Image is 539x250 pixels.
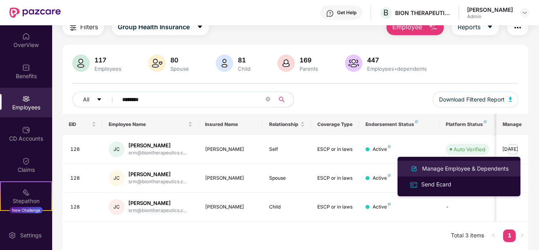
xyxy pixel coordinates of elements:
[467,6,513,13] div: [PERSON_NAME]
[277,55,295,72] img: svg+xml;base64,PHN2ZyB4bWxucz0iaHR0cDovL3d3dy53My5vcmcvMjAwMC9zdmciIHhtbG5zOnhsaW5rPSJodHRwOi8vd3...
[128,199,187,207] div: [PERSON_NAME]
[507,143,519,156] img: manageButton
[452,19,499,35] button: Reportscaret-down
[366,66,428,72] div: Employees+dependents
[93,56,123,64] div: 117
[269,175,305,182] div: Spouse
[9,8,61,18] img: New Pazcare Logo
[337,9,356,16] div: Get Help
[205,146,257,153] div: [PERSON_NAME]
[128,142,187,149] div: [PERSON_NAME]
[509,97,513,102] img: svg+xml;base64,PHN2ZyB4bWxucz0iaHR0cDovL3d3dy53My5vcmcvMjAwMC9zdmciIHhtbG5zOnhsaW5rPSJodHRwOi8vd3...
[513,23,522,32] img: svg+xml;base64,PHN2ZyB4bWxucz0iaHR0cDovL3d3dy53My5vcmcvMjAwMC9zdmciIHdpZHRoPSIyNCIgaGVpZ2h0PSIyNC...
[216,55,233,72] img: svg+xml;base64,PHN2ZyB4bWxucz0iaHR0cDovL3d3dy53My5vcmcvMjAwMC9zdmciIHhtbG5zOnhsaW5rPSJodHRwOi8vd3...
[433,92,519,107] button: Download Filtered Report
[69,121,90,128] span: EID
[128,171,187,178] div: [PERSON_NAME]
[487,229,500,242] li: Previous Page
[409,164,419,173] img: svg+xml;base64,PHN2ZyB4bWxucz0iaHR0cDovL3d3dy53My5vcmcvMjAwMC9zdmciIHhtbG5zOnhsaW5rPSJodHRwOi8vd3...
[366,56,428,64] div: 447
[266,96,270,103] span: close-circle
[22,157,30,165] img: svg+xml;base64,PHN2ZyBpZD0iQ2xhaW0iIHhtbG5zPSJodHRwOi8vd3d3LnczLm9yZy8yMDAwL3N2ZyIgd2lkdGg9IjIwIi...
[439,193,496,222] td: -
[128,178,187,186] div: srm@biontherapeutics.c...
[8,231,16,239] img: svg+xml;base64,PHN2ZyBpZD0iU2V0dGluZy0yMHgyMCIgeG1sbnM9Imh0dHA6Ly93d3cudzMub3JnLzIwMDAvc3ZnIiB3aW...
[298,66,320,72] div: Parents
[467,13,513,20] div: Admin
[388,145,391,148] img: svg+xml;base64,PHN2ZyB4bWxucz0iaHR0cDovL3d3dy53My5vcmcvMjAwMC9zdmciIHdpZHRoPSI4IiBoZWlnaHQ9IjgiIH...
[68,23,78,32] img: svg+xml;base64,PHN2ZyB4bWxucz0iaHR0cDovL3d3dy53My5vcmcvMjAwMC9zdmciIHdpZHRoPSIyNCIgaGVpZ2h0PSIyNC...
[388,203,391,206] img: svg+xml;base64,PHN2ZyB4bWxucz0iaHR0cDovL3d3dy53My5vcmcvMjAwMC9zdmciIHdpZHRoPSI4IiBoZWlnaHQ9IjgiIH...
[109,121,187,128] span: Employee Name
[70,203,96,211] div: 128
[22,64,30,71] img: svg+xml;base64,PHN2ZyBpZD0iQmVuZWZpdHMiIHhtbG5zPSJodHRwOi8vd3d3LnczLm9yZy8yMDAwL3N2ZyIgd2lkdGg9Ij...
[236,66,252,72] div: Child
[311,114,359,135] th: Coverage Type
[22,32,30,40] img: svg+xml;base64,PHN2ZyBpZD0iSG9tZSIgeG1sbnM9Imh0dHA6Ly93d3cudzMub3JnLzIwMDAvc3ZnIiB3aWR0aD0iMjAiIG...
[93,66,123,72] div: Employees
[169,66,190,72] div: Spouse
[62,114,103,135] th: EID
[199,114,263,135] th: Insured Name
[1,197,51,205] div: Stepathon
[274,92,294,107] button: search
[503,229,516,241] a: 1
[373,146,391,153] div: Active
[22,126,30,134] img: svg+xml;base64,PHN2ZyBpZD0iQ0RfQWNjb3VudHMiIGRhdGEtbmFtZT0iQ0QgQWNjb3VudHMiIHhtbG5zPSJodHRwOi8vd3...
[102,114,199,135] th: Employee Name
[409,180,418,189] img: svg+xml;base64,PHN2ZyB4bWxucz0iaHR0cDovL3d3dy53My5vcmcvMjAwMC9zdmciIHdpZHRoPSIxNiIgaGVpZ2h0PSIxNi...
[317,175,353,182] div: ESCP or in laws
[269,146,305,153] div: Self
[269,121,299,128] span: Relationship
[148,55,166,72] img: svg+xml;base64,PHN2ZyB4bWxucz0iaHR0cDovL3d3dy53My5vcmcvMjAwMC9zdmciIHhtbG5zOnhsaW5rPSJodHRwOi8vd3...
[9,207,43,213] div: New Challenge
[109,199,124,215] div: JC
[439,95,505,104] span: Download Filtered Report
[197,24,203,31] span: caret-down
[109,170,124,186] div: JC
[96,97,102,103] span: caret-down
[62,19,104,35] button: Filters
[22,188,30,196] img: svg+xml;base64,PHN2ZyB4bWxucz0iaHR0cDovL3d3dy53My5vcmcvMjAwMC9zdmciIHdpZHRoPSIyMSIgaGVpZ2h0PSIyMC...
[118,22,190,32] span: Group Health Insurance
[373,203,391,211] div: Active
[205,175,257,182] div: [PERSON_NAME]
[395,9,450,17] div: BION THERAPEUTICS ([GEOGRAPHIC_DATA]) PRIVATE LIMITED
[72,92,121,107] button: Allcaret-down
[487,229,500,242] button: left
[503,229,516,242] li: 1
[428,23,438,32] img: svg+xml;base64,PHN2ZyB4bWxucz0iaHR0cDovL3d3dy53My5vcmcvMjAwMC9zdmciIHhtbG5zOnhsaW5rPSJodHRwOi8vd3...
[454,145,485,153] div: Auto Verified
[205,203,257,211] div: [PERSON_NAME]
[70,175,96,182] div: 128
[496,114,528,135] th: Manage
[22,220,30,227] img: svg+xml;base64,PHN2ZyBpZD0iRW5kb3JzZW1lbnRzIiB4bWxucz0iaHR0cDovL3d3dy53My5vcmcvMjAwMC9zdmciIHdpZH...
[169,56,190,64] div: 80
[274,96,290,103] span: search
[520,233,524,238] span: right
[458,22,481,32] span: Reports
[266,97,270,102] span: close-circle
[420,180,453,189] div: Send Ecard
[415,120,418,123] img: svg+xml;base64,PHN2ZyB4bWxucz0iaHR0cDovL3d3dy53My5vcmcvMjAwMC9zdmciIHdpZHRoPSI4IiBoZWlnaHQ9IjgiIH...
[317,203,353,211] div: ESCP or in laws
[80,22,98,32] span: Filters
[112,19,209,35] button: Group Health Insurancecaret-down
[128,207,187,214] div: srm@biontherapeutics.c...
[269,203,305,211] div: Child
[446,121,489,128] div: Platform Status
[22,95,30,103] img: svg+xml;base64,PHN2ZyBpZD0iRW1wbG95ZWVzIiB4bWxucz0iaHR0cDovL3d3dy53My5vcmcvMjAwMC9zdmciIHdpZHRoPS...
[70,146,96,153] div: 128
[236,56,252,64] div: 81
[383,8,388,17] span: B
[373,175,391,182] div: Active
[263,114,311,135] th: Relationship
[451,229,484,242] li: Total 3 items
[516,229,528,242] li: Next Page
[317,146,353,153] div: ESCP or in laws
[326,9,334,17] img: svg+xml;base64,PHN2ZyBpZD0iSGVscC0zMngzMiIgeG1sbnM9Imh0dHA6Ly93d3cudzMub3JnLzIwMDAvc3ZnIiB3aWR0aD...
[298,56,320,64] div: 169
[491,233,496,238] span: left
[72,55,90,72] img: svg+xml;base64,PHN2ZyB4bWxucz0iaHR0cDovL3d3dy53My5vcmcvMjAwMC9zdmciIHhtbG5zOnhsaW5rPSJodHRwOi8vd3...
[420,164,510,173] div: Manage Employee & Dependents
